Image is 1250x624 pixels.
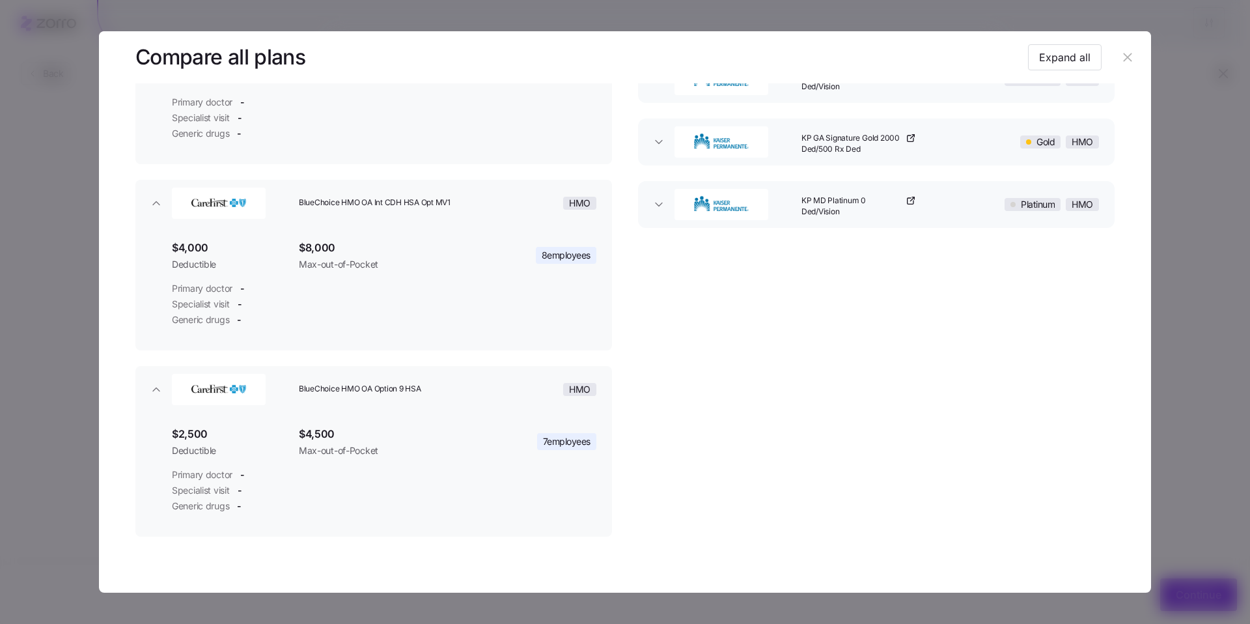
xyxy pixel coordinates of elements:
a: KP GA Signature Gold 2000 Ded/500 Rx Ded [801,133,916,155]
span: Deductible [172,444,288,457]
span: - [240,468,245,481]
span: - [240,96,245,109]
span: $2,500 [172,426,288,442]
button: CareFirst BlueCross BlueShieldBlueChoice HMO OA Option 9 HSAHMO [135,366,612,413]
span: Expand all [1039,50,1090,65]
span: Gold [1036,136,1055,148]
span: Primary doctor [172,468,232,481]
span: $4,500 [299,426,469,442]
span: - [237,313,242,326]
span: BlueChoice HMO OA Int CDH HSA Opt MV1 [299,197,455,208]
span: $8,000 [299,240,469,256]
span: - [238,111,242,124]
span: Generic drugs [172,127,229,140]
span: Platinum [1021,199,1055,210]
span: Generic drugs [172,313,229,326]
span: Deductible [172,258,288,271]
span: Generic drugs [172,500,229,513]
span: Max-out-of-Pocket [299,258,469,271]
span: $4,000 [172,240,288,256]
span: - [237,500,242,513]
img: CareFirst BlueCross BlueShield [173,190,264,216]
img: Kaiser Permanente [676,191,767,218]
button: Expand all [1028,44,1102,70]
span: 7 employees [543,435,590,448]
button: CareFirst BlueCross BlueShieldBlueChoice HMO OA Int CDH HSA Opt MV1HMO [135,180,612,227]
span: - [238,484,242,497]
span: - [238,298,242,311]
img: CareFirst BlueCross BlueShield [173,376,264,403]
span: - [237,127,242,140]
span: HMO [1072,199,1093,210]
span: HMO [569,384,590,395]
div: CareFirst BlueCross BlueShield [135,40,612,164]
button: Kaiser PermanenteKP GA Signature Gold 2000 Ded/500 Rx DedGoldHMO [638,119,1115,165]
span: HMO [1072,136,1093,148]
img: Kaiser Permanente [676,129,767,155]
span: HMO [569,197,590,209]
span: BlueChoice HMO OA Option 9 HSA [299,384,455,395]
span: Primary doctor [172,96,232,109]
span: Specialist visit [172,111,230,124]
span: 8 employees [542,249,590,262]
span: KP GA Signature Gold 2000 Ded/500 Rx Ded [801,133,903,155]
button: Kaiser PermanenteKP MD Platinum 0 Ded/VisionPlatinumHMO [638,181,1115,228]
span: - [240,282,245,295]
h3: Compare all plans [135,43,305,72]
div: CareFirst BlueCross BlueShieldBlueChoice HMO OA Int CDH HSA Opt MV1HMO [135,227,612,350]
a: KP MD Platinum 0 Ded/Vision [801,195,916,218]
div: CareFirst BlueCross BlueShieldBlueChoice HMO OA Option 9 HSAHMO [135,413,612,537]
span: Specialist visit [172,484,230,497]
span: KP MD Platinum 0 Ded/Vision [801,195,903,218]
span: Specialist visit [172,298,230,311]
span: Primary doctor [172,282,232,295]
span: Max-out-of-Pocket [299,444,469,457]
